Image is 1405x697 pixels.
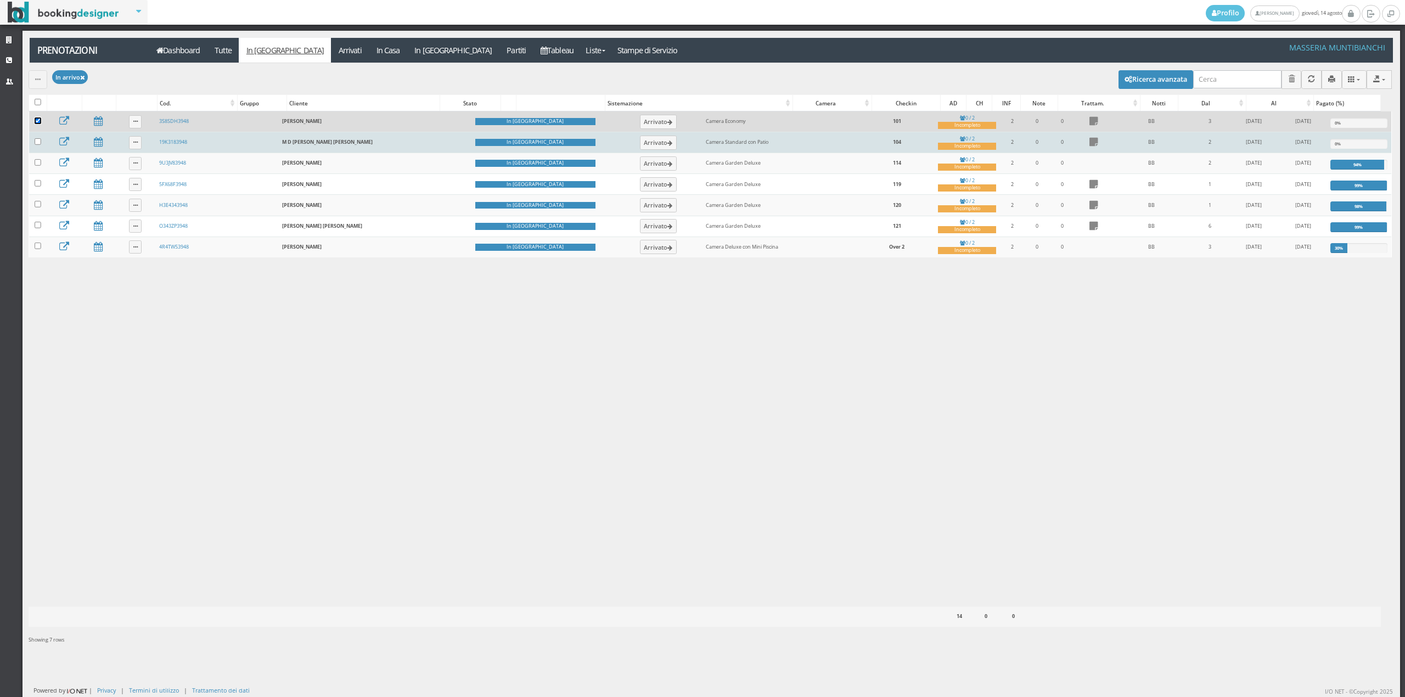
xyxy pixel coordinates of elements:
div: In [GEOGRAPHIC_DATA] [475,244,595,251]
td: 3 [1192,237,1228,257]
td: 2 [1000,237,1025,257]
td: Camera Deluxe con Mini Piscina [702,237,859,257]
input: Cerca [1193,70,1282,88]
a: Profilo [1206,5,1245,21]
b: [PERSON_NAME] [PERSON_NAME] [282,222,362,229]
div: In [GEOGRAPHIC_DATA] [475,160,595,167]
b: 114 [893,159,901,166]
b: [PERSON_NAME] [282,201,322,209]
td: [DATE] [1280,216,1327,237]
td: [DATE] [1280,132,1327,153]
a: O343ZP3948 [159,222,188,229]
div: Al [1246,95,1313,111]
b: [PERSON_NAME] [282,159,322,166]
b: 121 [893,222,901,229]
a: Partiti [499,38,533,63]
b: 104 [893,138,901,145]
td: 2 [1000,132,1025,153]
td: BB [1111,237,1191,257]
b: 0 [1012,612,1015,620]
td: [DATE] [1280,195,1327,216]
button: Arrivato [640,156,677,171]
button: In arrivo [52,70,88,84]
td: [DATE] [1228,132,1280,153]
a: Prenotazioni [30,38,143,63]
img: BookingDesigner.com [8,2,119,23]
div: 0% [1330,139,1345,149]
td: 0 [1049,195,1076,216]
td: 2 [1000,111,1025,132]
a: 9U3JV83948 [159,159,186,166]
td: 2 [1000,153,1025,174]
div: In [GEOGRAPHIC_DATA] [475,223,595,230]
button: Aggiorna [1301,70,1322,88]
a: 0 / 2Incompleto [938,177,996,192]
td: 0 [1025,111,1049,132]
div: Incompleto [938,205,996,212]
td: [DATE] [1228,174,1280,195]
td: 1 [1192,174,1228,195]
td: [DATE] [1280,237,1327,257]
span: giovedì, 14 agosto [1206,5,1342,21]
a: H3E4343948 [159,201,188,209]
button: Arrivato [640,136,677,150]
td: 0 [1049,237,1076,257]
a: 3S8SDH3948 [159,117,189,125]
a: Tutte [207,38,239,63]
td: [DATE] [1228,216,1280,237]
div: 99% [1330,181,1387,190]
b: [PERSON_NAME] [282,181,322,188]
td: 0 [1049,174,1076,195]
td: 0 [1025,153,1049,174]
div: 30% [1330,243,1347,253]
td: Camera Garden Deluxe [702,174,859,195]
div: Note [1021,95,1057,111]
td: 0 [1025,237,1049,257]
td: BB [1111,111,1191,132]
a: Dashboard [149,38,207,63]
a: Tableau [533,38,581,63]
div: Incompleto [938,164,996,171]
a: Liste [581,38,610,63]
td: 0 [1049,132,1076,153]
b: [PERSON_NAME] [282,243,322,250]
button: Arrivato [640,177,677,192]
td: [DATE] [1228,237,1280,257]
td: 0 [1025,216,1049,237]
a: In [GEOGRAPHIC_DATA] [407,38,499,63]
b: 0 [985,612,987,620]
a: Termini di utilizzo [129,686,179,694]
td: Camera Standard con Patio [702,132,859,153]
a: 0 / 2Incompleto [938,218,996,233]
td: BB [1111,153,1191,174]
a: 0 / 2Incompleto [938,135,996,150]
img: ionet_small_logo.png [65,687,89,695]
td: [DATE] [1228,111,1280,132]
button: Arrivato [640,240,677,254]
td: BB [1111,132,1191,153]
div: Dal [1178,95,1246,111]
div: Cliente [287,95,440,111]
a: [PERSON_NAME] [1250,5,1299,21]
div: Camera [793,95,871,111]
a: 5FX68F3948 [159,181,187,188]
div: Gruppo [238,95,286,111]
div: INF [992,95,1020,111]
div: In [GEOGRAPHIC_DATA] [475,118,595,125]
div: Powered by | [33,686,92,695]
a: 0 / 2Incompleto [938,198,996,212]
div: In [GEOGRAPHIC_DATA] [475,139,595,146]
td: Camera Economy [702,111,859,132]
a: Privacy [97,686,116,694]
td: 2 [1000,174,1025,195]
div: CH [966,95,992,111]
td: 0 [1049,111,1076,132]
div: Sistemazione [605,95,793,111]
b: 119 [893,181,901,188]
a: Arrivati [331,38,369,63]
a: Trattamento dei dati [192,686,250,694]
h4: Masseria Muntibianchi [1289,43,1385,52]
div: Incompleto [938,226,996,233]
td: 6 [1192,216,1228,237]
div: Trattam. [1058,95,1140,111]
